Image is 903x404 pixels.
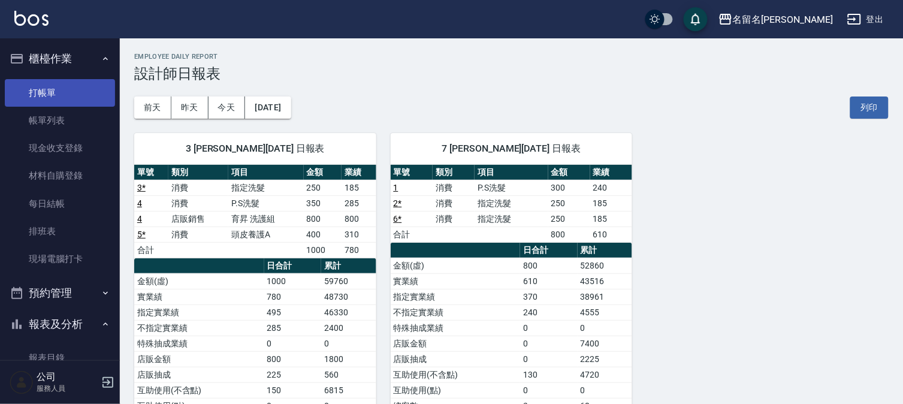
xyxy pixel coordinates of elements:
td: 800 [520,258,578,273]
th: 業績 [342,165,376,180]
div: 名留名[PERSON_NAME] [733,12,833,27]
button: 預約管理 [5,278,115,309]
td: 225 [264,367,322,382]
td: 0 [264,336,322,351]
td: 780 [264,289,322,304]
a: 排班表 [5,218,115,245]
td: 780 [342,242,376,258]
td: 185 [590,195,632,211]
td: 46330 [321,304,376,320]
td: 金額(虛) [391,258,521,273]
th: 日合計 [264,258,322,274]
th: 單號 [391,165,433,180]
td: 特殊抽成業績 [391,320,521,336]
button: 登出 [842,8,889,31]
th: 累計 [578,243,633,258]
td: 560 [321,367,376,382]
button: 昨天 [171,97,209,119]
td: 指定洗髮 [228,180,303,195]
td: P.S洗髮 [228,195,303,211]
button: 名留名[PERSON_NAME] [714,7,838,32]
td: 38961 [578,289,633,304]
td: 130 [520,367,578,382]
td: 1000 [304,242,342,258]
td: 59760 [321,273,376,289]
td: 消費 [433,195,475,211]
td: 指定實業績 [391,289,521,304]
a: 4 [137,198,142,208]
td: 店販金額 [391,336,521,351]
td: 消費 [168,180,228,195]
td: 285 [264,320,322,336]
td: 特殊抽成業績 [134,336,264,351]
td: 150 [264,382,322,398]
th: 金額 [548,165,590,180]
table: a dense table [134,165,376,258]
img: Logo [14,11,49,26]
td: 310 [342,227,376,242]
td: 消費 [433,180,475,195]
td: 300 [548,180,590,195]
td: 48730 [321,289,376,304]
td: 指定實業績 [134,304,264,320]
img: Person [10,370,34,394]
button: 列印 [850,97,889,119]
td: 頭皮養護A [228,227,303,242]
span: 7 [PERSON_NAME][DATE] 日報表 [405,143,618,155]
button: 報表及分析 [5,309,115,340]
td: 370 [520,289,578,304]
td: 互助使用(點) [391,382,521,398]
a: 材料自購登錄 [5,162,115,189]
td: 610 [520,273,578,289]
td: 43516 [578,273,633,289]
td: 250 [304,180,342,195]
a: 打帳單 [5,79,115,107]
h2: Employee Daily Report [134,53,889,61]
th: 類別 [433,165,475,180]
td: 店販抽成 [134,367,264,382]
th: 類別 [168,165,228,180]
td: 1000 [264,273,322,289]
td: 800 [548,227,590,242]
button: 櫃檯作業 [5,43,115,74]
span: 3 [PERSON_NAME][DATE] 日報表 [149,143,362,155]
button: save [684,7,708,31]
td: 1800 [321,351,376,367]
td: 610 [590,227,632,242]
td: 指定洗髮 [475,211,548,227]
td: 240 [590,180,632,195]
h5: 公司 [37,371,98,383]
td: 消費 [433,211,475,227]
a: 現金收支登錄 [5,134,115,162]
td: 185 [590,211,632,227]
th: 金額 [304,165,342,180]
td: P.S洗髮 [475,180,548,195]
th: 日合計 [520,243,578,258]
a: 每日結帳 [5,190,115,218]
td: 400 [304,227,342,242]
td: 消費 [168,227,228,242]
td: 不指定實業績 [134,320,264,336]
td: 店販抽成 [391,351,521,367]
th: 業績 [590,165,632,180]
td: 0 [520,320,578,336]
th: 項目 [228,165,303,180]
td: 2400 [321,320,376,336]
td: 0 [321,336,376,351]
td: 0 [578,320,633,336]
td: 285 [342,195,376,211]
td: 指定洗髮 [475,195,548,211]
td: 250 [548,195,590,211]
a: 現場電腦打卡 [5,245,115,273]
td: 800 [342,211,376,227]
a: 帳單列表 [5,107,115,134]
th: 項目 [475,165,548,180]
td: 實業績 [134,289,264,304]
td: 185 [342,180,376,195]
td: 52860 [578,258,633,273]
td: 店販銷售 [168,211,228,227]
th: 單號 [134,165,168,180]
td: 互助使用(不含點) [134,382,264,398]
th: 累計 [321,258,376,274]
a: 1 [394,183,398,192]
